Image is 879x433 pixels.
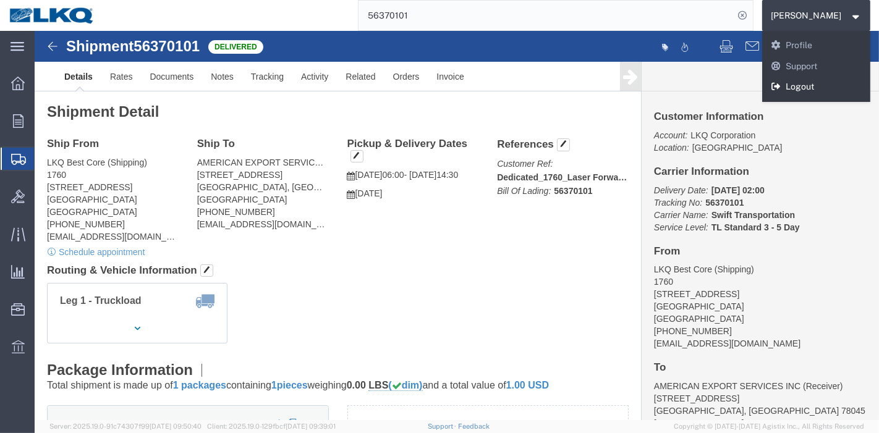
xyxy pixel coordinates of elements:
[359,1,734,30] input: Search for shipment number, reference number
[771,8,862,23] button: [PERSON_NAME]
[771,9,842,22] span: Praveen Nagaraj
[35,31,879,420] iframe: To enrich screen reader interactions, please activate Accessibility in Grammarly extension settings
[428,422,459,430] a: Support
[458,422,490,430] a: Feedback
[9,6,95,25] img: logo
[286,422,336,430] span: [DATE] 09:39:01
[762,35,871,56] a: Profile
[150,422,202,430] span: [DATE] 09:50:40
[674,421,864,432] span: Copyright © [DATE]-[DATE] Agistix Inc., All Rights Reserved
[762,56,871,77] a: Support
[207,422,336,430] span: Client: 2025.19.0-129fbcf
[49,422,202,430] span: Server: 2025.19.0-91c74307f99
[762,77,871,98] a: Logout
